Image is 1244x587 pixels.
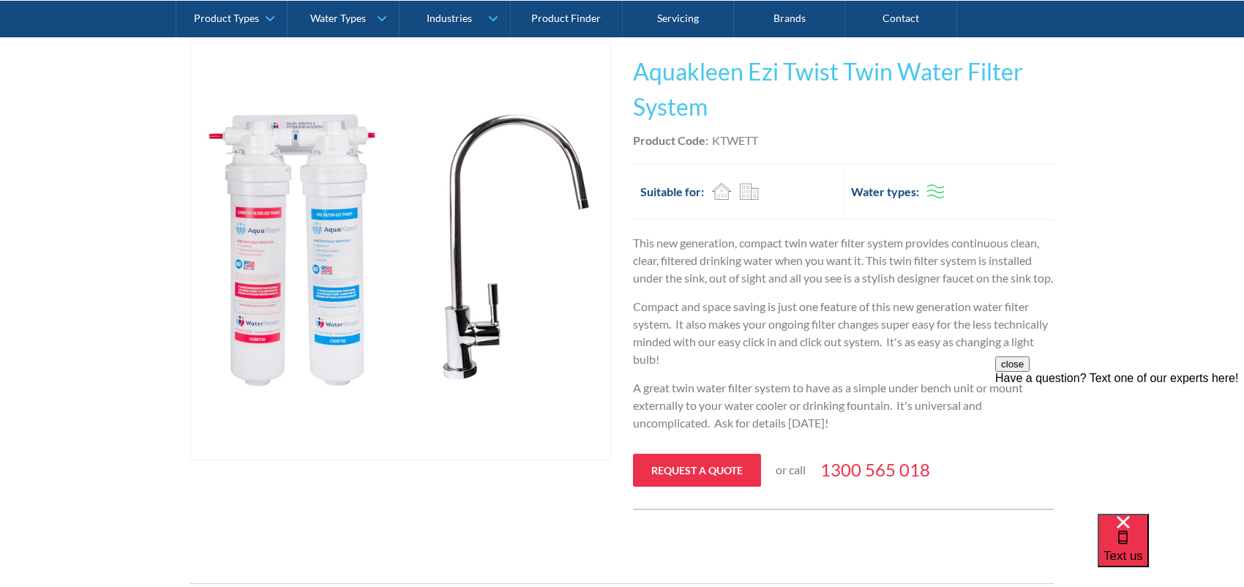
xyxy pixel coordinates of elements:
[633,133,708,147] strong: Product Code:
[820,457,930,483] a: 1300 565 018
[633,234,1054,287] p: This new generation, compact twin water filter system provides continuous clean, clear, filtered ...
[194,12,259,24] div: Product Types
[712,132,758,149] div: KTWETT
[427,12,472,24] div: Industries
[633,379,1054,432] p: A great twin water filter system to have as a simple under bench unit or mount externally to your...
[633,298,1054,368] p: Compact and space saving is just one feature of this new generation water filter system. It also ...
[191,40,610,460] img: Aquakleen Ezi Twist Twin Water Filter System
[310,12,366,24] div: Water Types
[633,454,761,487] a: Request a quote
[640,183,704,201] h2: Suitable for:
[776,461,806,479] p: or call
[1098,514,1244,587] iframe: podium webchat widget bubble
[633,54,1054,124] h1: Aquakleen Ezi Twist Twin Water Filter System
[190,40,611,460] a: open lightbox
[995,356,1244,532] iframe: podium webchat widget prompt
[851,183,919,201] h2: Water types:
